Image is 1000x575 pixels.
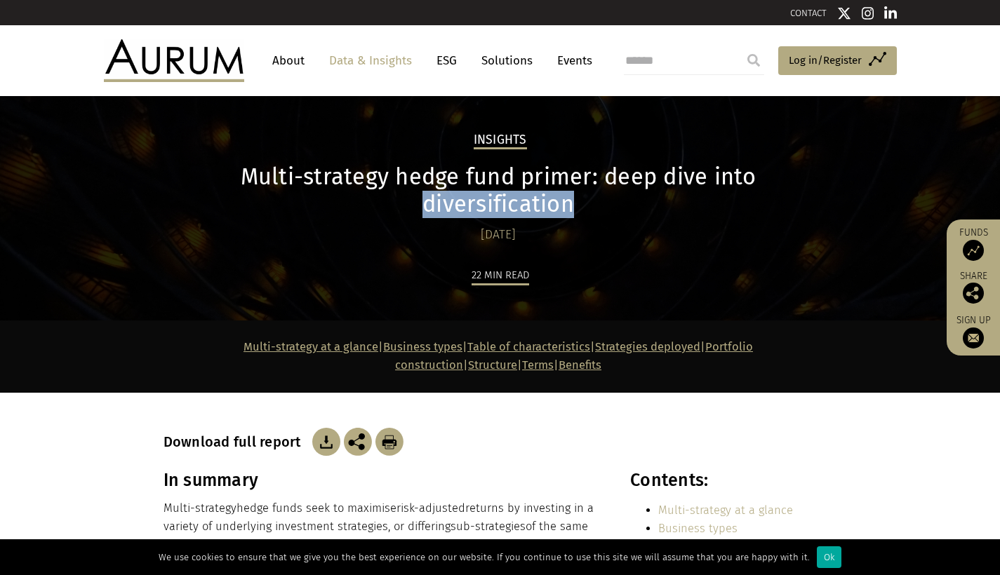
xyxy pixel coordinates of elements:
img: Download Article [312,428,340,456]
div: 22 min read [472,266,529,285]
a: Terms [522,358,554,372]
a: Table of characteristics [467,340,590,353]
a: Events [550,48,592,74]
strong: | | | | | | [244,340,753,372]
div: Ok [817,546,841,568]
img: Share this post [344,428,372,456]
h3: Contents: [630,470,833,491]
img: Share this post [963,283,984,304]
a: Structure [468,358,517,372]
img: Instagram icon [862,6,874,20]
a: ESG [429,48,464,74]
input: Submit [740,46,768,74]
div: [DATE] [164,225,834,245]
h2: Insights [474,133,527,149]
a: Funds [954,226,993,261]
img: Twitter icon [837,6,851,20]
a: Data & Insights [322,48,419,74]
a: CONTACT [790,8,827,18]
img: Access Funds [963,240,984,261]
span: sub-strategies [451,520,526,533]
div: Share [954,271,993,304]
h1: Multi-strategy hedge fund primer: deep dive into diversification [164,163,834,218]
span: risk-adjusted [396,501,465,515]
span: Multi-strategy [164,501,236,515]
img: Linkedin icon [884,6,897,20]
a: Benefits [559,358,601,372]
a: Multi-strategy at a glance [244,340,378,353]
img: Aurum [104,39,244,81]
a: Log in/Register [778,46,897,76]
h3: Download full report [164,433,309,450]
span: Log in/Register [789,52,862,69]
img: Sign up to our newsletter [963,327,984,349]
img: Download Article [375,428,404,456]
a: Strategies deployed [595,340,700,353]
a: Business types [658,522,738,535]
a: Business types [383,340,462,353]
a: About [265,48,312,74]
h3: In summary [164,470,600,491]
a: Solutions [474,48,540,74]
a: Sign up [954,314,993,349]
strong: | [554,358,559,372]
a: Multi-strategy at a glance [658,503,793,517]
